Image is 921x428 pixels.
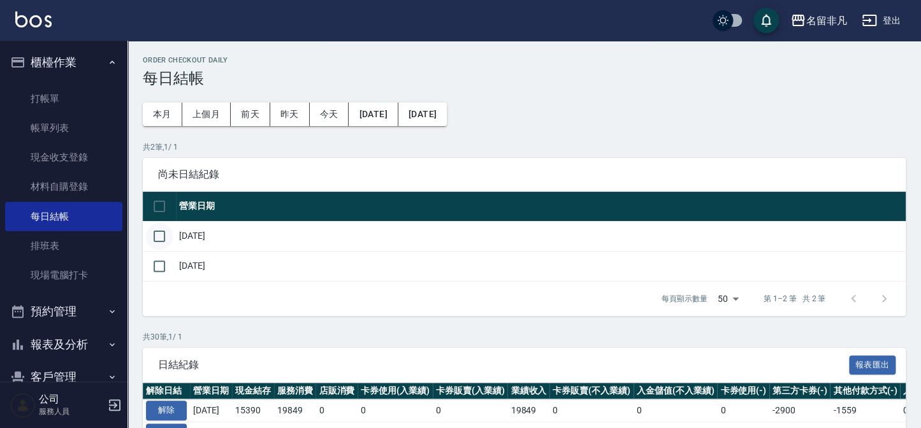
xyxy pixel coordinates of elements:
th: 卡券使用(入業績) [358,383,433,399]
button: 登出 [857,9,906,32]
td: 0 [315,399,358,422]
button: [DATE] [349,103,398,126]
p: 服務人員 [39,406,104,417]
td: [DATE] [190,399,232,422]
td: [DATE] [176,251,906,281]
img: Person [10,392,36,418]
td: 0 [634,399,718,422]
th: 卡券使用(-) [717,383,769,399]
th: 卡券販賣(入業績) [433,383,508,399]
td: [DATE] [176,221,906,251]
th: 現金結存 [232,383,274,399]
button: 報表匯出 [849,355,896,375]
button: 本月 [143,103,182,126]
button: 上個月 [182,103,231,126]
span: 尚未日結紀錄 [158,168,890,181]
button: 前天 [231,103,270,126]
div: 50 [713,282,743,316]
th: 入金儲值(不入業績) [634,383,718,399]
td: 0 [717,399,769,422]
th: 服務消費 [274,383,316,399]
td: 15390 [232,399,274,422]
th: 解除日結 [143,383,190,399]
th: 營業日期 [190,383,232,399]
p: 每頁顯示數量 [662,293,707,304]
p: 共 30 筆, 1 / 1 [143,331,906,343]
button: [DATE] [398,103,447,126]
a: 報表匯出 [849,358,896,370]
a: 排班表 [5,231,122,260]
td: 0 [358,399,433,422]
button: 名留非凡 [785,8,852,34]
p: 第 1–2 筆 共 2 筆 [764,293,825,304]
button: 昨天 [270,103,310,126]
td: 19849 [507,399,549,422]
button: 櫃檯作業 [5,46,122,79]
p: 共 2 筆, 1 / 1 [143,141,906,153]
button: 客戶管理 [5,360,122,394]
a: 材料自購登錄 [5,172,122,201]
button: 預約管理 [5,295,122,328]
h5: 公司 [39,393,104,406]
a: 現場電腦打卡 [5,260,122,290]
a: 現金收支登錄 [5,143,122,172]
span: 日結紀錄 [158,359,849,371]
td: 19849 [274,399,316,422]
td: 0 [433,399,508,422]
button: 今天 [310,103,349,126]
td: 0 [549,399,634,422]
th: 店販消費 [315,383,358,399]
button: 解除 [146,401,187,420]
img: Logo [15,11,52,27]
a: 打帳單 [5,84,122,113]
div: 名留非凡 [806,13,846,29]
th: 營業日期 [176,192,906,222]
th: 業績收入 [507,383,549,399]
h3: 每日結帳 [143,69,906,87]
h2: Order checkout daily [143,56,906,64]
td: -1559 [830,399,900,422]
th: 卡券販賣(不入業績) [549,383,634,399]
th: 其他付款方式(-) [830,383,900,399]
a: 帳單列表 [5,113,122,143]
td: -2900 [769,399,830,422]
button: save [753,8,779,33]
a: 每日結帳 [5,202,122,231]
button: 報表及分析 [5,328,122,361]
th: 第三方卡券(-) [769,383,830,399]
